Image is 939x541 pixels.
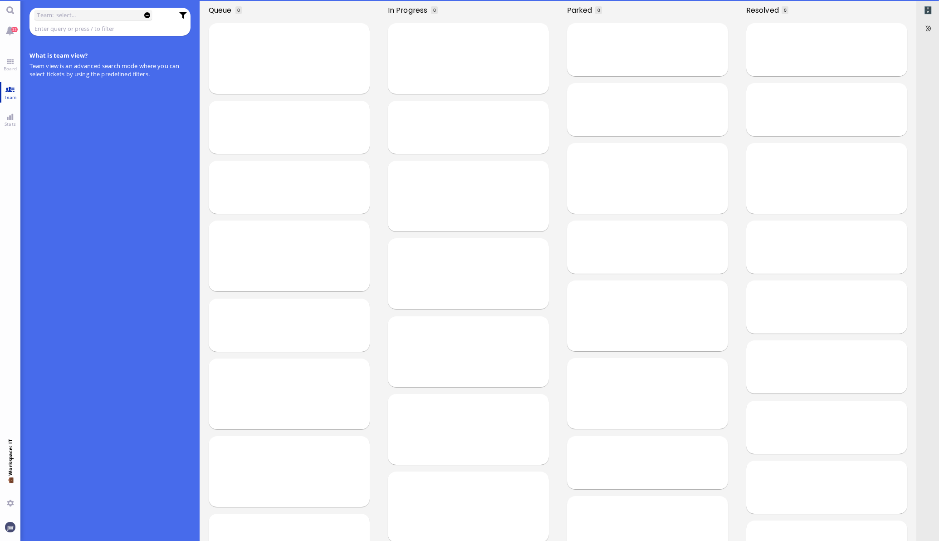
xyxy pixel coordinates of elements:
label: Team: [37,10,54,20]
span: 0 [433,7,436,13]
span: 💼 Workspace: IT [7,476,14,496]
input: select... [56,10,136,20]
span: Team [2,94,19,100]
h4: What is team view? [29,51,191,59]
span: 0 [784,7,787,13]
p: Team view is an advanced search mode where you can select tickets by using the predefined filters. [29,62,191,78]
span: Board [1,65,19,72]
input: Enter query or press / to filter [34,24,174,34]
span: 0 [597,7,600,13]
span: Parked [567,5,595,15]
span: 33 [11,27,18,32]
span: Stats [2,121,18,127]
span: Resolved [746,5,782,15]
span: Queue [209,5,235,15]
span: 0 [237,7,240,13]
span: Archived [924,5,932,15]
span: In progress [388,5,430,15]
img: You [5,522,15,532]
